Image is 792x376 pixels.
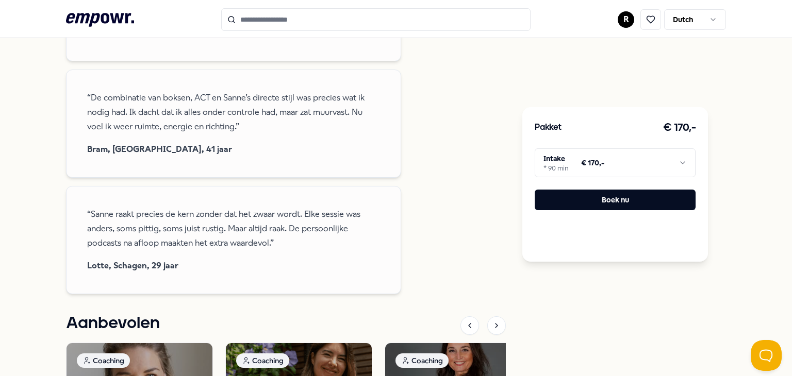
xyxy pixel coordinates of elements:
button: Boek nu [535,190,696,210]
div: Coaching [77,353,130,368]
h3: € 170,- [663,119,696,136]
iframe: Help Scout Beacon - Open [751,340,782,371]
h1: Aanbevolen [66,311,160,336]
span: “Sanne raakt precies de kern zonder dat het zwaar wordt. Elke sessie was anders, soms pittig, som... [87,207,380,250]
span: Lotte, Schagen, 29 jaar [87,259,380,273]
span: “De combinatie van boksen, ACT en Sanne’s directe stijl was precies wat ik nodig had. Ik dacht da... [87,91,380,134]
h3: Pakket [535,121,562,134]
input: Search for products, categories or subcategories [221,8,531,31]
div: Coaching [236,353,289,368]
div: Coaching [395,353,449,368]
button: R [618,11,634,28]
span: Bram, [GEOGRAPHIC_DATA], 41 jaar [87,142,380,157]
